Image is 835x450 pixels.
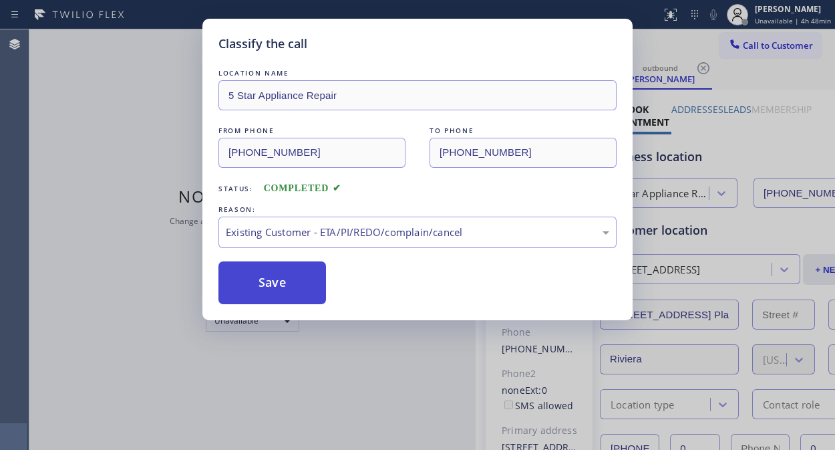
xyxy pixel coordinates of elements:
input: From phone [218,138,405,168]
div: REASON: [218,203,617,217]
h5: Classify the call [218,35,307,53]
input: To phone [430,138,617,168]
span: COMPLETED [264,183,341,193]
span: Status: [218,184,253,193]
div: LOCATION NAME [218,66,617,80]
div: Existing Customer - ETA/PI/REDO/complain/cancel [226,225,609,240]
button: Save [218,261,326,304]
div: TO PHONE [430,124,617,138]
div: FROM PHONE [218,124,405,138]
